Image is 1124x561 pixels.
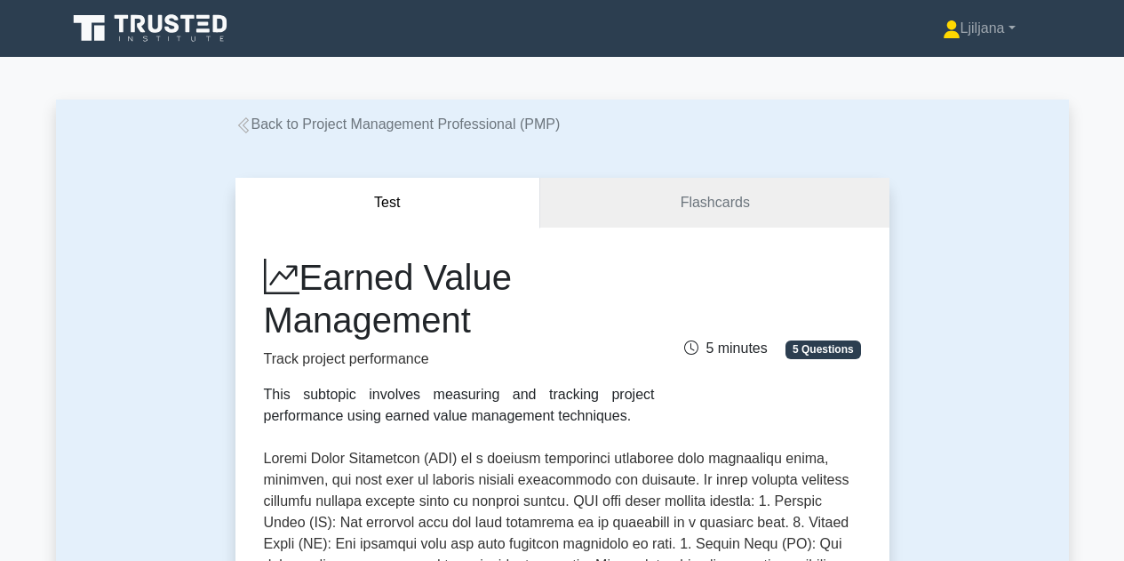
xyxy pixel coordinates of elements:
span: 5 Questions [785,341,860,358]
a: Back to Project Management Professional (PMP) [235,116,561,132]
div: This subtopic involves measuring and tracking project performance using earned value management t... [264,384,655,427]
p: Track project performance [264,349,655,370]
button: Test [235,178,541,228]
h1: Earned Value Management [264,256,655,341]
a: Ljiljana [900,11,1058,46]
a: Flashcards [540,178,889,228]
span: 5 minutes [684,341,767,356]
